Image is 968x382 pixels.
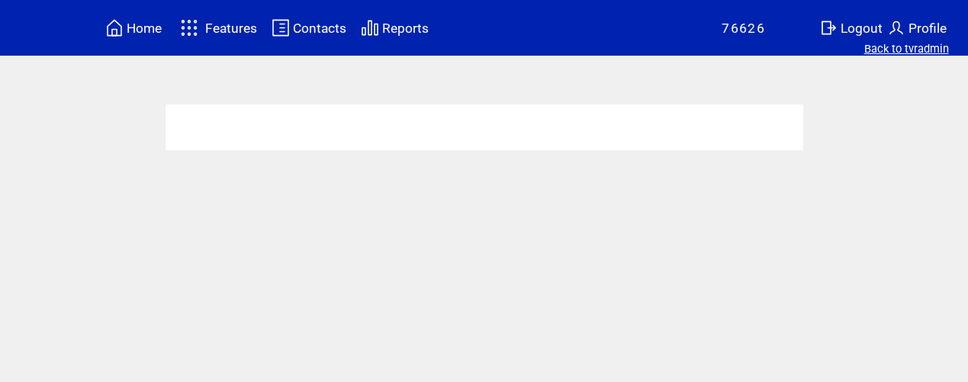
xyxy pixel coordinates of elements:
[272,18,290,37] img: contacts.svg
[887,18,905,37] img: profile.svg
[722,21,765,36] span: 76626
[819,18,838,37] img: exit.svg
[885,16,949,40] a: Profile
[817,16,885,40] a: Logout
[105,18,124,37] img: home.svg
[205,21,257,36] span: Features
[841,21,883,36] span: Logout
[176,15,203,40] img: features.svg
[293,21,346,36] span: Contacts
[103,16,164,40] a: Home
[127,21,162,36] span: Home
[361,18,379,37] img: chart.svg
[382,21,429,36] span: Reports
[909,21,947,36] span: Profile
[269,16,349,40] a: Contacts
[174,13,260,43] a: Features
[864,42,949,56] a: Back to tvradmin
[359,16,431,40] a: Reports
